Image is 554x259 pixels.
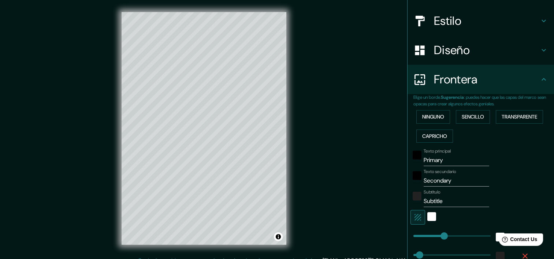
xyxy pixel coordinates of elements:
font: Capricho [422,132,447,141]
h4: Estilo [434,14,539,28]
h4: Diseño [434,43,539,57]
b: Sugerencia [441,94,464,100]
div: Estilo [408,6,554,35]
label: Subtítulo [424,189,440,195]
p: Elige un borde. : puedes hacer que las capas del marco sean opacas para crear algunos efectos gen... [413,94,554,107]
button: negro [413,151,421,159]
button: color-222222 [413,192,421,200]
font: Transparente [502,112,537,121]
label: Texto secundario [424,169,456,175]
font: Ninguno [422,112,444,121]
font: Sencillo [462,112,484,121]
div: Diseño [408,35,554,65]
button: Ninguno [416,110,450,124]
button: Capricho [416,129,453,143]
button: negro [413,171,421,180]
button: Blanco [427,212,436,221]
div: Frontera [408,65,554,94]
button: Sencillo [456,110,490,124]
h4: Frontera [434,72,539,87]
button: Alternar atribución [274,232,283,241]
button: Transparente [496,110,543,124]
iframe: Help widget launcher [489,230,546,251]
label: Texto principal [424,148,451,154]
